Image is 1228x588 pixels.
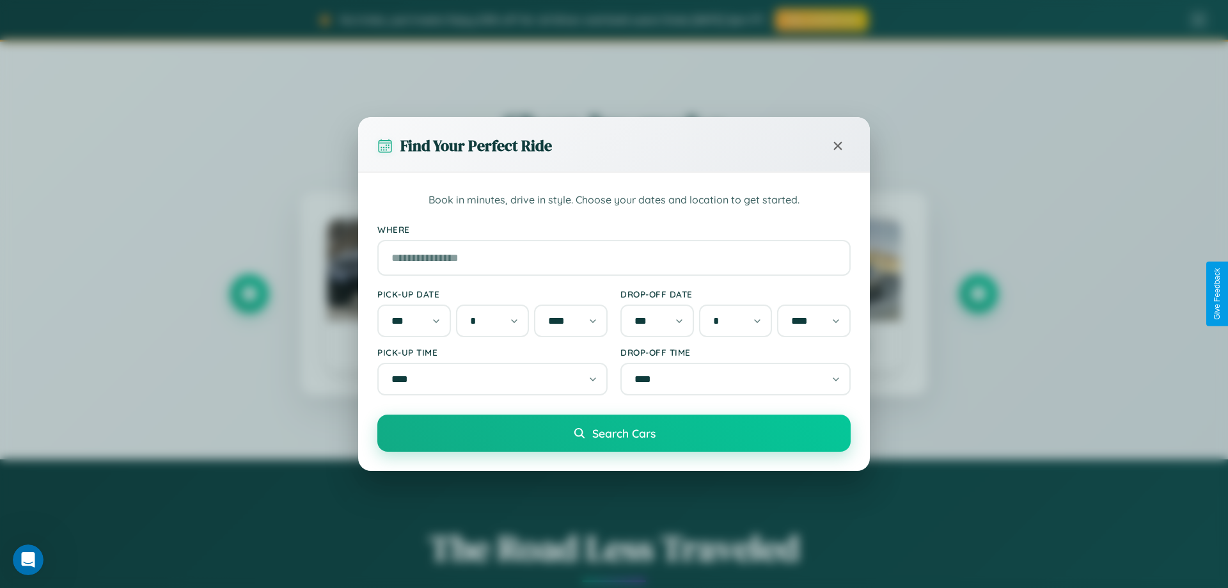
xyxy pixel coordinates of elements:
label: Drop-off Time [620,347,851,358]
p: Book in minutes, drive in style. Choose your dates and location to get started. [377,192,851,209]
label: Pick-up Date [377,289,608,299]
span: Search Cars [592,426,656,440]
label: Pick-up Time [377,347,608,358]
label: Drop-off Date [620,289,851,299]
h3: Find Your Perfect Ride [400,135,552,156]
label: Where [377,224,851,235]
button: Search Cars [377,415,851,452]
